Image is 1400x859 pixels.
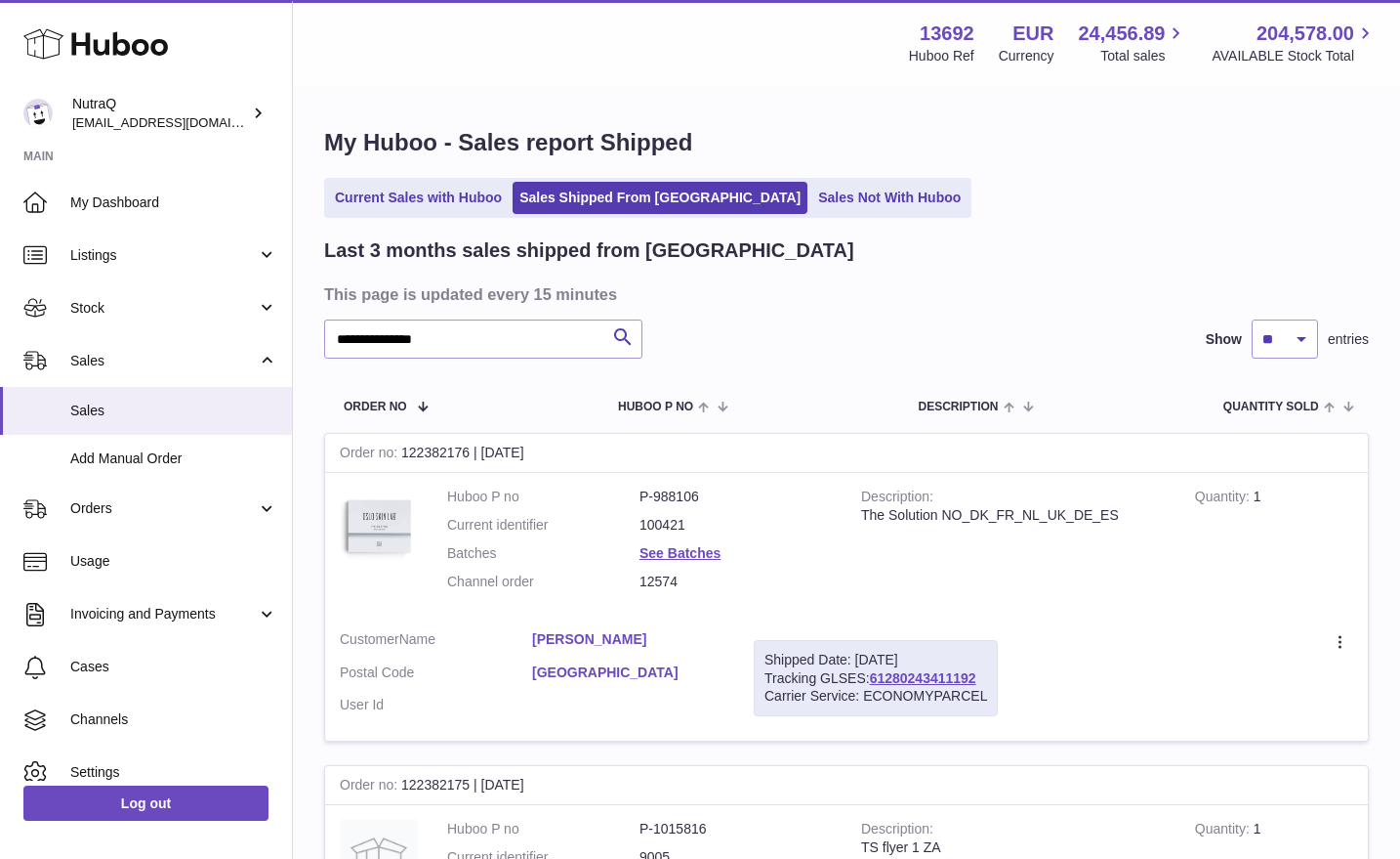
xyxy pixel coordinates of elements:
dt: Channel order [447,573,639,591]
span: Cases [70,658,277,676]
h2: Last 3 months sales shipped from [GEOGRAPHIC_DATA] [324,237,854,264]
span: Channels [70,710,277,729]
span: Listings [70,246,257,265]
span: Usage [70,552,277,571]
span: Order No [344,401,407,413]
span: Orders [70,499,257,518]
span: Settings [70,763,277,782]
a: See Batches [639,545,721,561]
td: 1 [1180,473,1368,616]
dt: Name [340,630,532,654]
span: AVAILABLE Stock Total [1212,47,1377,65]
a: Sales Not With Huboo [811,182,968,214]
strong: Quantity [1195,821,1254,841]
span: Stock [70,299,257,318]
dd: P-988106 [639,488,832,506]
dt: Batches [447,544,639,563]
dt: User Id [340,696,532,714]
div: NutraQ [72,95,248,132]
span: Huboo P no [618,401,693,413]
span: Description [918,401,998,413]
dt: Postal Code [340,664,532,687]
a: Sales Shipped From [GEOGRAPHIC_DATA] [513,182,807,214]
a: 204,578.00 AVAILABLE Stock Total [1212,21,1377,65]
strong: Order no [340,777,401,797]
span: Customer [340,631,399,647]
span: Quantity Sold [1223,401,1319,413]
strong: Order no [340,445,401,465]
div: Shipped Date: [DATE] [764,651,987,669]
strong: Description [861,489,933,509]
img: log@nutraq.com [23,99,53,128]
h1: My Huboo - Sales report Shipped [324,127,1369,158]
dd: 12574 [639,573,832,591]
span: 204,578.00 [1256,21,1354,47]
a: 61280243411192 [870,670,976,686]
span: Add Manual Order [70,450,277,468]
img: 136921728478892.jpg [340,488,418,566]
div: Carrier Service: ECONOMYPARCEL [764,687,987,706]
div: 122382175 | [DATE] [325,766,1368,805]
strong: Quantity [1195,489,1254,509]
dd: P-1015816 [639,820,832,838]
strong: Description [861,821,933,841]
span: [EMAIL_ADDRESS][DOMAIN_NAME] [72,114,287,130]
strong: EUR [1012,21,1053,47]
div: TS flyer 1 ZA [861,838,1166,857]
h3: This page is updated every 15 minutes [324,283,1364,305]
span: 24,456.89 [1078,21,1165,47]
a: Current Sales with Huboo [328,182,509,214]
div: Huboo Ref [909,47,974,65]
span: Total sales [1100,47,1187,65]
span: Invoicing and Payments [70,605,257,623]
a: Log out [23,786,268,821]
dt: Current identifier [447,516,639,535]
span: Sales [70,402,277,420]
a: 24,456.89 Total sales [1078,21,1187,65]
label: Show [1206,330,1242,349]
div: Tracking GLSES: [754,640,998,717]
dt: Huboo P no [447,488,639,506]
div: The Solution NO_DK_FR_NL_UK_DE_ES [861,506,1166,525]
strong: 13692 [920,21,974,47]
span: Sales [70,352,257,370]
div: Currency [999,47,1054,65]
dd: 100421 [639,516,832,535]
span: entries [1328,330,1369,349]
div: 122382176 | [DATE] [325,434,1368,473]
a: [PERSON_NAME] [532,630,724,649]
span: My Dashboard [70,193,277,212]
a: [GEOGRAPHIC_DATA] [532,664,724,682]
dt: Huboo P no [447,820,639,838]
